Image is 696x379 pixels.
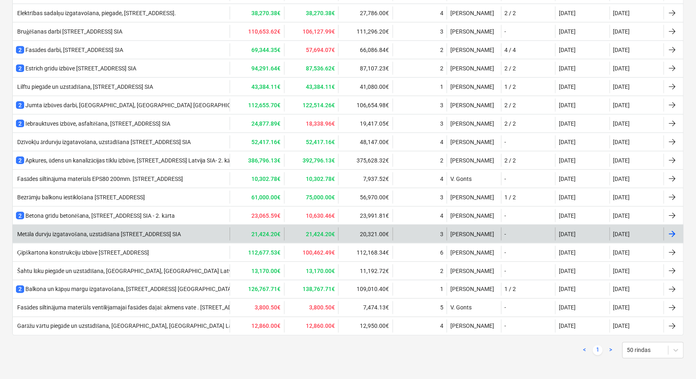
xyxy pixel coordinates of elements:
[16,156,237,165] div: Apkures, ūdens un kanalizācijas tīklu izbūve, [STREET_ADDRESS] Latvija SIA- 2. kārta
[16,101,281,109] div: Jumta izbūves darbi, [GEOGRAPHIC_DATA], [GEOGRAPHIC_DATA] [GEOGRAPHIC_DATA] SIA - 2. kārta
[16,176,183,183] div: Fasādes siltinājuma materiāls EPS80 200mm. [STREET_ADDRESS]
[338,117,393,130] div: 19,417.05€
[306,139,335,145] b: 52,417.16€
[613,268,630,274] div: [DATE]
[440,83,443,90] div: 1
[306,194,335,201] b: 75,000.00€
[16,212,175,220] div: Betona grīdu betonēšana, [STREET_ADDRESS] SIA - 2. kārta
[505,212,506,219] div: -
[338,25,393,38] div: 111,296.20€
[252,139,281,145] b: 52,417.16€
[559,194,576,201] div: [DATE]
[440,28,443,35] div: 3
[559,47,576,53] div: [DATE]
[505,268,506,274] div: -
[613,249,630,256] div: [DATE]
[338,320,393,333] div: 12,950.00€
[252,323,281,329] b: 12,860.00€
[306,212,335,219] b: 10,630.46€
[252,47,281,53] b: 69,344.35€
[559,120,576,127] div: [DATE]
[613,83,630,90] div: [DATE]
[16,28,122,35] div: Bruģēšanas darbi [STREET_ADDRESS] SIA
[338,62,393,75] div: 87,107.23€
[447,43,501,56] div: [PERSON_NAME]
[249,102,281,108] b: 112,655.70€
[655,340,696,379] iframe: Chat Widget
[338,209,393,222] div: 23,991.81€
[306,83,335,90] b: 43,384.11€
[16,102,24,109] span: 2
[16,120,170,128] div: Iebrauktuves izbūve, asfaltēšana, [STREET_ADDRESS] SIA
[613,212,630,219] div: [DATE]
[613,194,630,201] div: [DATE]
[338,228,393,241] div: 20,321.00€
[252,65,281,72] b: 94,291.64€
[505,194,516,201] div: 1 / 2
[505,120,516,127] div: 2 / 2
[338,135,393,149] div: 48,147.00€
[440,139,443,145] div: 4
[440,120,443,127] div: 3
[303,249,335,256] b: 100,462.49€
[338,264,393,277] div: 11,192.72€
[249,28,281,35] b: 110,653.62€
[440,102,443,108] div: 3
[447,320,501,333] div: [PERSON_NAME]
[505,323,506,329] div: -
[440,286,443,293] div: 1
[440,268,443,274] div: 2
[505,10,516,16] div: 2 / 2
[249,249,281,256] b: 112,677.53€
[306,10,335,16] b: 38,270.38€
[252,10,281,16] b: 38,270.38€
[440,47,443,53] div: 2
[440,305,443,311] div: 5
[338,283,393,296] div: 109,010.40€
[593,345,603,355] a: Page 1 is your current page
[338,43,393,56] div: 66,086.84€
[613,231,630,237] div: [DATE]
[613,10,630,16] div: [DATE]
[613,323,630,329] div: [DATE]
[447,7,501,20] div: [PERSON_NAME]
[440,231,443,237] div: 3
[580,345,590,355] a: Previous page
[559,28,576,35] div: [DATE]
[16,231,181,238] div: Metāla durvju izgatavošana, uzstādīšana [STREET_ADDRESS] SIA
[613,120,630,127] div: [DATE]
[505,157,516,164] div: 2 / 2
[16,46,123,54] div: Fasādes darbi, [STREET_ADDRESS] SIA
[447,135,501,149] div: [PERSON_NAME]
[16,157,24,164] span: 2
[559,249,576,256] div: [DATE]
[613,102,630,108] div: [DATE]
[252,212,281,219] b: 23,065.59€
[505,286,516,293] div: 1 / 2
[252,231,281,237] b: 21,424.20€
[16,120,24,127] span: 2
[613,286,630,293] div: [DATE]
[606,345,616,355] a: Next page
[16,194,145,201] div: Bezrāmju balkonu iestiklošana [STREET_ADDRESS]
[447,228,501,241] div: [PERSON_NAME]
[559,10,576,16] div: [DATE]
[440,194,443,201] div: 3
[613,157,630,164] div: [DATE]
[16,268,248,275] div: Šahtu lūku piegāde un uzstādīšana, [GEOGRAPHIC_DATA], [GEOGRAPHIC_DATA] Latvija SIA
[559,231,576,237] div: [DATE]
[559,305,576,311] div: [DATE]
[447,99,501,112] div: [PERSON_NAME]
[16,285,263,293] div: Balkona un kāpņu margu izgatavošana, [STREET_ADDRESS] [GEOGRAPHIC_DATA] SIA 2. kārta
[16,10,176,17] div: Elektrības sadalņu izgatavošana, piegade, [STREET_ADDRESS].
[16,305,251,311] div: Fasādes siltinājuma materiāls ventilējamajai fasādes daļai: akmens vate . [STREET_ADDRESS]
[252,176,281,182] b: 10,302.78€
[447,301,501,314] div: V. Gonts
[440,176,443,182] div: 4
[440,157,443,164] div: 2
[505,47,516,53] div: 4 / 4
[559,139,576,145] div: [DATE]
[306,231,335,237] b: 21,424.20€
[559,176,576,182] div: [DATE]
